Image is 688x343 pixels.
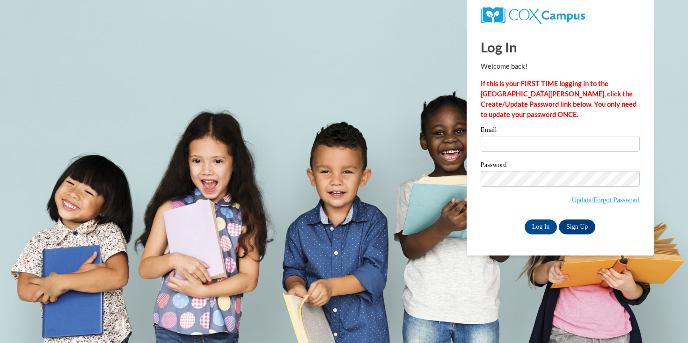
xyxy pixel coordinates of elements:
a: Update/Forgot Password [571,196,639,204]
p: Welcome back! [481,61,640,72]
h1: Log In [481,37,640,57]
strong: If this is your FIRST TIME logging in to the [GEOGRAPHIC_DATA][PERSON_NAME], click the Create/Upd... [481,80,637,118]
a: COX Campus [481,11,585,19]
label: Email [481,126,640,136]
a: Sign Up [559,219,595,234]
label: Password [481,161,640,171]
input: Log In [525,219,557,234]
img: COX Campus [481,7,585,24]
